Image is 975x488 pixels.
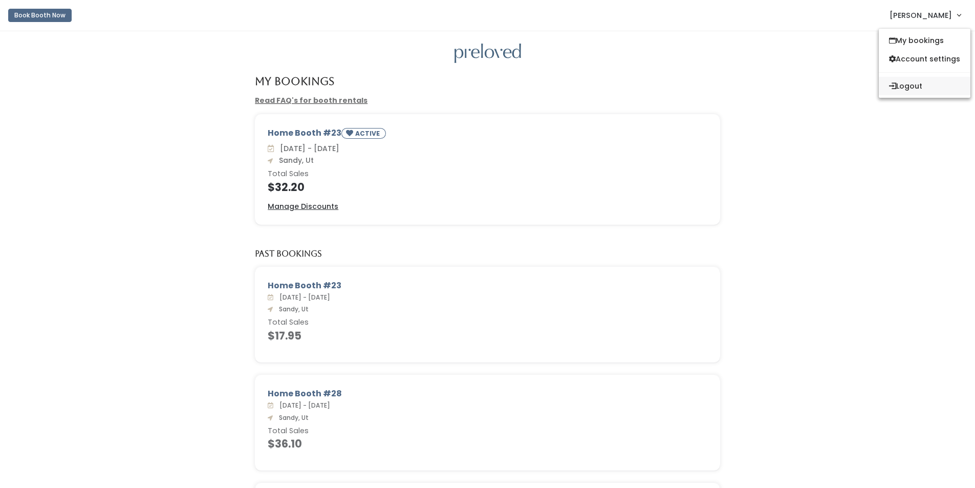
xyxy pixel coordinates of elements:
[275,293,330,302] span: [DATE] - [DATE]
[879,77,970,95] button: Logout
[268,201,338,211] u: Manage Discounts
[268,170,707,178] h6: Total Sales
[879,31,970,50] a: My bookings
[255,249,322,259] h5: Past Bookings
[268,427,707,435] h6: Total Sales
[276,143,339,154] span: [DATE] - [DATE]
[268,388,707,400] div: Home Booth #28
[268,330,707,342] h4: $17.95
[275,305,309,313] span: Sandy, Ut
[8,4,72,27] a: Book Booth Now
[268,319,707,327] h6: Total Sales
[255,75,334,87] h4: My Bookings
[275,401,330,410] span: [DATE] - [DATE]
[8,9,72,22] button: Book Booth Now
[268,280,707,292] div: Home Booth #23
[879,4,971,26] a: [PERSON_NAME]
[890,10,952,21] span: [PERSON_NAME]
[454,44,521,63] img: preloved logo
[275,413,309,422] span: Sandy, Ut
[255,95,367,105] a: Read FAQ's for booth rentals
[268,127,707,143] div: Home Booth #23
[879,50,970,68] a: Account settings
[355,129,382,138] small: ACTIVE
[268,201,338,212] a: Manage Discounts
[268,181,707,193] h4: $32.20
[275,155,314,165] span: Sandy, Ut
[268,438,707,450] h4: $36.10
